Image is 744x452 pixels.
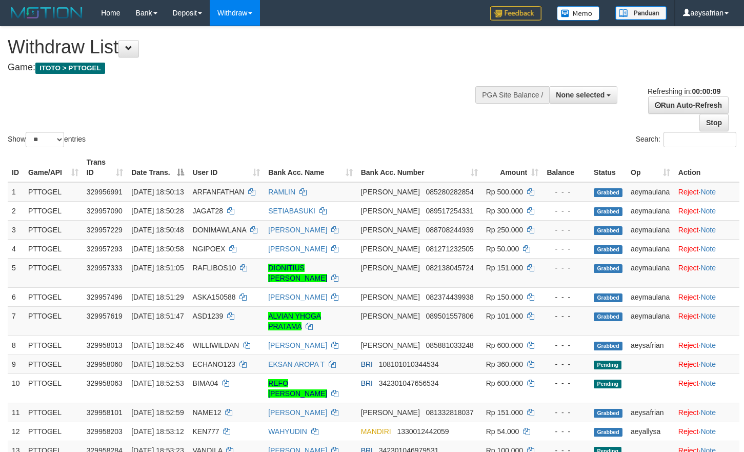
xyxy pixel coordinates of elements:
span: [DATE] 18:52:53 [131,360,184,368]
span: 329957293 [87,245,123,253]
a: Note [700,408,716,417]
a: Note [700,226,716,234]
span: Copy 089501557806 to clipboard [426,312,473,320]
th: ID [8,153,24,182]
td: 8 [8,336,24,355]
td: 3 [8,220,24,239]
span: 329958101 [87,408,123,417]
span: [DATE] 18:50:13 [131,188,184,196]
span: Refreshing in: [648,87,720,95]
a: Reject [678,207,699,215]
td: aeymaulana [627,306,674,336]
label: Search: [636,132,736,147]
span: Copy 082138045724 to clipboard [426,264,473,272]
span: Rp 150.000 [486,293,523,301]
a: REFO [PERSON_NAME] [268,379,327,398]
img: Feedback.jpg [490,6,541,21]
span: BIMA04 [192,379,218,387]
span: Rp 500.000 [486,188,523,196]
div: PGA Site Balance / [475,86,549,104]
td: PTTOGEL [24,336,83,355]
span: 329956991 [87,188,123,196]
th: Action [674,153,739,182]
span: 329957619 [87,312,123,320]
span: ITOTO > PTTOGEL [35,63,105,74]
span: ASKA150588 [192,293,235,301]
td: · [674,258,739,287]
span: ASD1239 [192,312,223,320]
td: aeymaulana [627,239,674,258]
span: Copy 088708244939 to clipboard [426,226,473,234]
td: 9 [8,355,24,374]
span: Rp 600.000 [486,379,523,387]
div: - - - [547,292,586,302]
span: Grabbed [594,342,622,350]
span: [PERSON_NAME] [361,341,420,349]
select: Showentries [26,132,64,147]
th: Bank Acc. Name: activate to sort column ascending [264,153,356,182]
a: Reject [678,360,699,368]
span: [PERSON_NAME] [361,188,420,196]
a: [PERSON_NAME] [268,293,327,301]
a: RAMLIN [268,188,295,196]
th: Op: activate to sort column ascending [627,153,674,182]
th: Amount: activate to sort column ascending [482,153,543,182]
a: [PERSON_NAME] [268,408,327,417]
span: Copy 081332818037 to clipboard [426,408,473,417]
td: PTTOGEL [24,201,83,220]
span: Grabbed [594,293,622,302]
td: PTTOGEL [24,182,83,202]
td: aeymaulana [627,258,674,287]
input: Search: [663,132,736,147]
span: Rp 360.000 [486,360,523,368]
th: Trans ID: activate to sort column ascending [83,153,127,182]
a: [PERSON_NAME] [268,226,327,234]
span: NGIPOEX [192,245,225,253]
a: Note [700,245,716,253]
div: - - - [547,263,586,273]
a: Note [700,207,716,215]
td: aeysafrian [627,403,674,422]
div: - - - [547,359,586,369]
th: Status [590,153,627,182]
span: [DATE] 18:50:28 [131,207,184,215]
span: Copy 085280282854 to clipboard [426,188,473,196]
span: 329957333 [87,264,123,272]
td: · [674,182,739,202]
td: PTTOGEL [24,355,83,374]
span: Copy 108101010344534 to clipboard [379,360,439,368]
div: - - - [547,340,586,350]
td: aeymaulana [627,201,674,220]
span: [PERSON_NAME] [361,264,420,272]
a: [PERSON_NAME] [268,341,327,349]
td: · [674,374,739,403]
span: [DATE] 18:53:12 [131,427,184,436]
span: Grabbed [594,245,622,254]
span: ARFANFATHAN [192,188,244,196]
span: Rp 300.000 [486,207,523,215]
span: [PERSON_NAME] [361,312,420,320]
a: Reject [678,427,699,436]
a: WAHYUDIN [268,427,307,436]
span: KEN777 [192,427,219,436]
span: [DATE] 18:50:58 [131,245,184,253]
span: 329957090 [87,207,123,215]
a: Note [700,360,716,368]
span: MANDIRI [361,427,391,436]
span: [PERSON_NAME] [361,245,420,253]
a: Reject [678,312,699,320]
span: Rp 54.000 [486,427,519,436]
a: Reject [678,379,699,387]
span: [PERSON_NAME] [361,293,420,301]
a: Reject [678,245,699,253]
span: [DATE] 18:52:46 [131,341,184,349]
span: None selected [556,91,605,99]
span: 329958060 [87,360,123,368]
a: EKSAN AROPA T [268,360,325,368]
span: Copy 082374439938 to clipboard [426,293,473,301]
span: Grabbed [594,188,622,197]
span: WILLIWILDAN [192,341,239,349]
img: MOTION_logo.png [8,5,86,21]
td: 1 [8,182,24,202]
td: PTTOGEL [24,374,83,403]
